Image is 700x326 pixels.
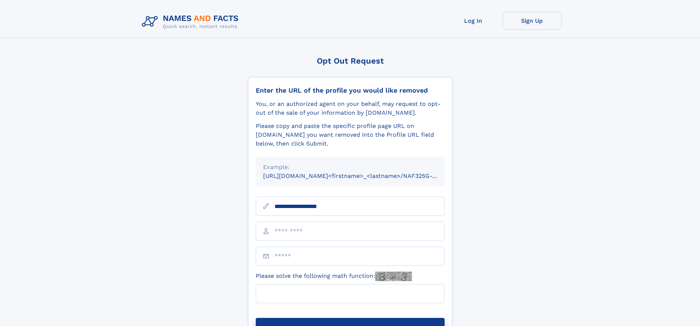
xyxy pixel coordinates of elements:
div: Enter the URL of the profile you would like removed [256,86,445,94]
small: [URL][DOMAIN_NAME]<firstname>_<lastname>/NAF325G-xxxxxxxx [263,172,459,179]
a: Sign Up [503,12,561,30]
div: You, or an authorized agent on your behalf, may request to opt-out of the sale of your informatio... [256,100,445,117]
img: Logo Names and Facts [139,12,245,32]
div: Opt Out Request [248,56,452,65]
label: Please solve the following math function: [256,272,412,281]
a: Log In [444,12,503,30]
div: Example: [263,163,437,172]
div: Please copy and paste the specific profile page URL on [DOMAIN_NAME] you want removed into the Pr... [256,122,445,148]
